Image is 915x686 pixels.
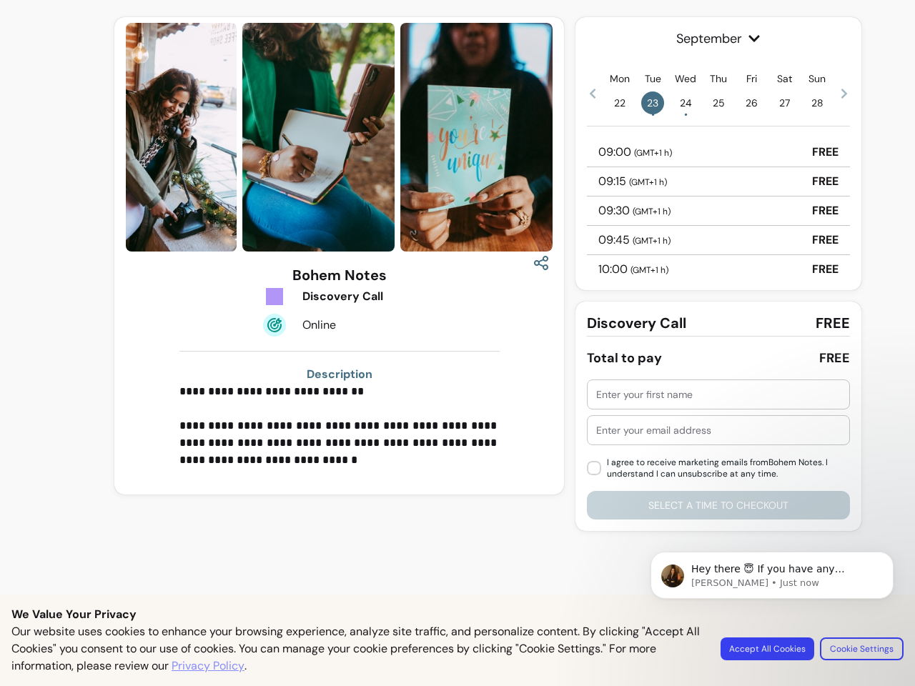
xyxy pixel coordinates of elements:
p: 10:00 [598,261,668,278]
span: September [587,29,850,49]
p: Fri [746,71,757,86]
p: 09:15 [598,173,667,190]
p: Wed [675,71,696,86]
span: 25 [707,91,730,114]
span: • [651,107,655,121]
span: ( GMT+1 h ) [630,264,668,276]
p: FREE [812,261,839,278]
div: Total to pay [587,348,662,368]
span: 26 [740,91,763,114]
input: Enter your email address [596,423,841,437]
p: Sat [777,71,792,86]
img: Tickets Icon [263,285,286,308]
p: FREE [812,144,839,161]
span: FREE [816,313,850,333]
img: https://d3pz9znudhj10h.cloudfront.net/b50c9bb6-09a9-4b9c-884b-45e0f61a3cf9 [242,23,395,252]
p: FREE [812,202,839,219]
p: Mon [610,71,630,86]
span: ( GMT+1 h ) [629,177,667,188]
span: • [684,107,688,121]
span: 28 [806,91,829,114]
iframe: Intercom notifications message [629,522,915,679]
p: Thu [710,71,727,86]
p: 09:30 [598,202,671,219]
span: ( GMT+1 h ) [634,147,672,159]
p: Our website uses cookies to enhance your browsing experience, analyze site traffic, and personali... [11,623,703,675]
p: We Value Your Privacy [11,606,904,623]
p: Tue [645,71,661,86]
h3: Description [179,366,500,383]
a: Privacy Policy [172,657,244,675]
span: 23 [641,91,664,114]
img: https://d3pz9znudhj10h.cloudfront.net/b4ffa321-a85e-4f2a-92c5-e0ad92009282 [400,23,553,252]
p: Sun [808,71,826,86]
div: Discovery Call [302,288,427,305]
img: https://d3pz9znudhj10h.cloudfront.net/d10b302a-3e7d-421b-818d-4f9bef657b96 [84,23,237,252]
div: FREE [819,348,850,368]
p: 09:45 [598,232,671,249]
span: 27 [773,91,796,114]
p: FREE [812,232,839,249]
p: FREE [812,173,839,190]
span: 22 [608,91,631,114]
p: 09:00 [598,144,672,161]
span: ( GMT+1 h ) [633,235,671,247]
h3: Bohem Notes [292,265,387,285]
span: Discovery Call [587,313,686,333]
span: ( GMT+1 h ) [633,206,671,217]
div: Online [302,317,427,334]
span: 24 [674,91,697,114]
input: Enter your first name [596,387,841,402]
